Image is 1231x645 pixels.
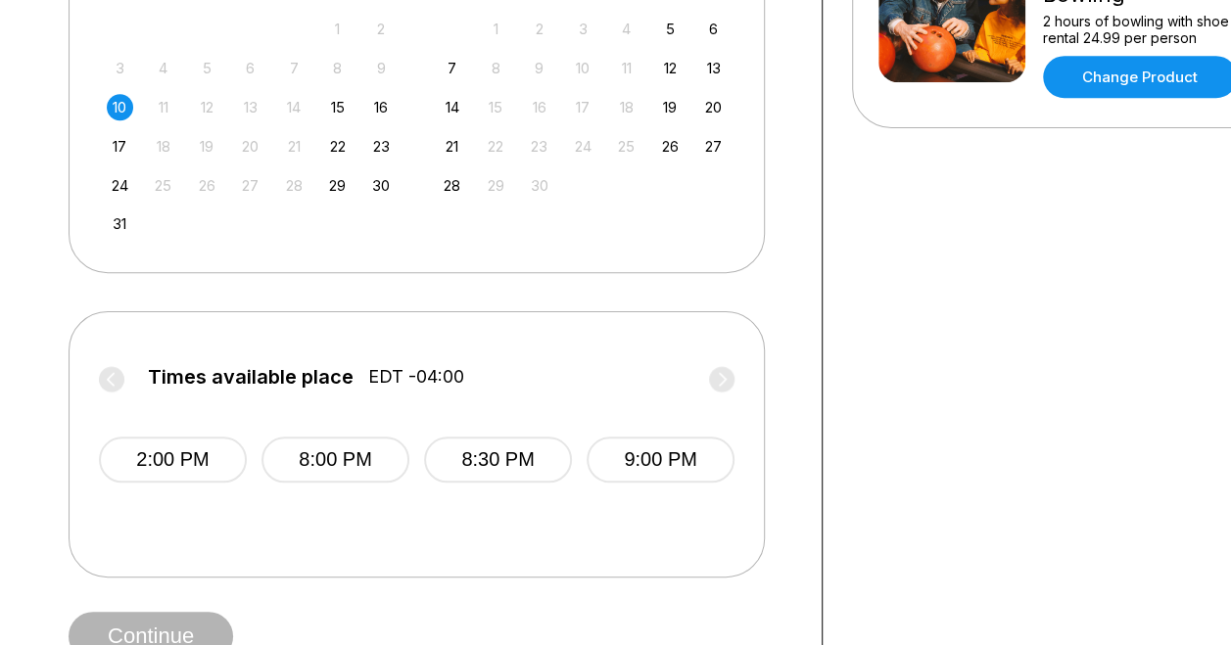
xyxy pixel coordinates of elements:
[439,172,465,199] div: Choose Sunday, September 28th, 2025
[700,133,727,160] div: Choose Saturday, September 27th, 2025
[281,133,308,160] div: Not available Thursday, August 21st, 2025
[368,366,464,388] span: EDT -04:00
[570,94,596,120] div: Not available Wednesday, September 17th, 2025
[281,94,308,120] div: Not available Thursday, August 14th, 2025
[324,133,351,160] div: Choose Friday, August 22nd, 2025
[613,16,639,42] div: Not available Thursday, September 4th, 2025
[261,437,409,483] button: 8:00 PM
[194,133,220,160] div: Not available Tuesday, August 19th, 2025
[281,55,308,81] div: Not available Thursday, August 7th, 2025
[194,94,220,120] div: Not available Tuesday, August 12th, 2025
[657,94,684,120] div: Choose Friday, September 19th, 2025
[107,172,133,199] div: Choose Sunday, August 24th, 2025
[483,55,509,81] div: Not available Monday, September 8th, 2025
[237,55,263,81] div: Not available Wednesday, August 6th, 2025
[613,133,639,160] div: Not available Thursday, September 25th, 2025
[281,172,308,199] div: Not available Thursday, August 28th, 2025
[194,172,220,199] div: Not available Tuesday, August 26th, 2025
[150,133,176,160] div: Not available Monday, August 18th, 2025
[700,16,727,42] div: Choose Saturday, September 6th, 2025
[107,55,133,81] div: Not available Sunday, August 3rd, 2025
[368,16,395,42] div: Not available Saturday, August 2nd, 2025
[368,133,395,160] div: Choose Saturday, August 23rd, 2025
[657,16,684,42] div: Choose Friday, September 5th, 2025
[424,437,572,483] button: 8:30 PM
[148,366,354,388] span: Times available place
[324,55,351,81] div: Not available Friday, August 8th, 2025
[483,16,509,42] div: Not available Monday, September 1st, 2025
[526,133,552,160] div: Not available Tuesday, September 23rd, 2025
[437,14,731,199] div: month 2025-09
[194,55,220,81] div: Not available Tuesday, August 5th, 2025
[237,172,263,199] div: Not available Wednesday, August 27th, 2025
[324,94,351,120] div: Choose Friday, August 15th, 2025
[368,94,395,120] div: Choose Saturday, August 16th, 2025
[439,133,465,160] div: Choose Sunday, September 21st, 2025
[368,55,395,81] div: Not available Saturday, August 9th, 2025
[324,16,351,42] div: Not available Friday, August 1st, 2025
[107,210,133,237] div: Choose Sunday, August 31st, 2025
[324,172,351,199] div: Choose Friday, August 29th, 2025
[570,55,596,81] div: Not available Wednesday, September 10th, 2025
[150,55,176,81] div: Not available Monday, August 4th, 2025
[368,172,395,199] div: Choose Saturday, August 30th, 2025
[107,133,133,160] div: Choose Sunday, August 17th, 2025
[587,437,734,483] button: 9:00 PM
[150,94,176,120] div: Not available Monday, August 11th, 2025
[107,94,133,120] div: Choose Sunday, August 10th, 2025
[526,16,552,42] div: Not available Tuesday, September 2nd, 2025
[439,94,465,120] div: Choose Sunday, September 14th, 2025
[700,94,727,120] div: Choose Saturday, September 20th, 2025
[104,14,398,238] div: month 2025-08
[613,94,639,120] div: Not available Thursday, September 18th, 2025
[570,16,596,42] div: Not available Wednesday, September 3rd, 2025
[439,55,465,81] div: Choose Sunday, September 7th, 2025
[657,133,684,160] div: Choose Friday, September 26th, 2025
[657,55,684,81] div: Choose Friday, September 12th, 2025
[237,94,263,120] div: Not available Wednesday, August 13th, 2025
[483,172,509,199] div: Not available Monday, September 29th, 2025
[483,94,509,120] div: Not available Monday, September 15th, 2025
[700,55,727,81] div: Choose Saturday, September 13th, 2025
[483,133,509,160] div: Not available Monday, September 22nd, 2025
[570,133,596,160] div: Not available Wednesday, September 24th, 2025
[526,55,552,81] div: Not available Tuesday, September 9th, 2025
[526,94,552,120] div: Not available Tuesday, September 16th, 2025
[150,172,176,199] div: Not available Monday, August 25th, 2025
[613,55,639,81] div: Not available Thursday, September 11th, 2025
[237,133,263,160] div: Not available Wednesday, August 20th, 2025
[526,172,552,199] div: Not available Tuesday, September 30th, 2025
[99,437,247,483] button: 2:00 PM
